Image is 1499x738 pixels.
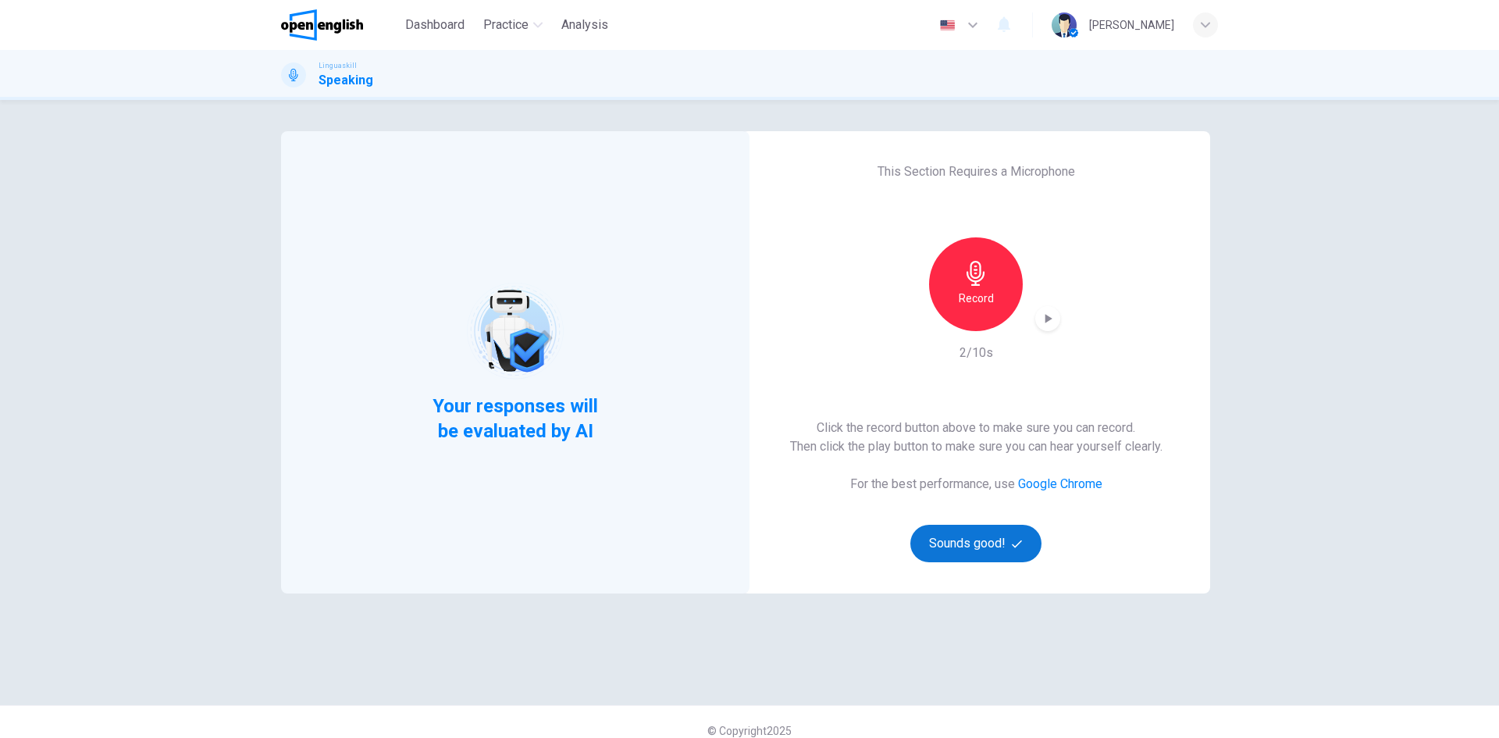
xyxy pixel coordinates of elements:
span: Your responses will be evaluated by AI [421,394,611,444]
img: Profile picture [1052,12,1077,37]
button: Practice [477,11,549,39]
button: Record [929,237,1023,331]
h6: This Section Requires a Microphone [878,162,1075,181]
span: Linguaskill [319,60,357,71]
a: Google Chrome [1018,476,1102,491]
a: OpenEnglish logo [281,9,399,41]
img: robot icon [465,281,564,380]
button: Dashboard [399,11,471,39]
h6: 2/10s [960,344,993,362]
h6: Click the record button above to make sure you can record. Then click the play button to make sur... [790,419,1163,456]
h6: For the best performance, use [850,475,1102,494]
button: Sounds good! [910,525,1041,562]
div: [PERSON_NAME] [1089,16,1174,34]
span: © Copyright 2025 [707,725,792,737]
h1: Speaking [319,71,373,90]
button: Analysis [555,11,614,39]
img: OpenEnglish logo [281,9,363,41]
img: en [938,20,957,31]
h6: Record [959,289,994,308]
span: Dashboard [405,16,465,34]
span: Practice [483,16,529,34]
span: Analysis [561,16,608,34]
